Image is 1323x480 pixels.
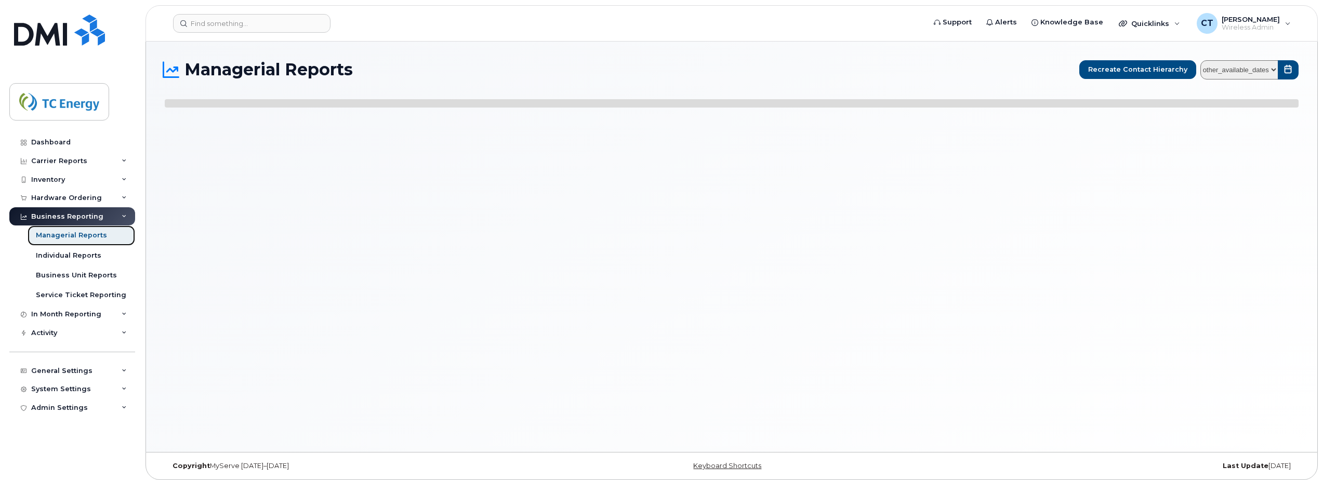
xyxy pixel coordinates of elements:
button: Recreate Contact Hierarchy [1079,60,1196,79]
iframe: Messenger Launcher [1278,435,1315,472]
strong: Last Update [1223,462,1268,470]
a: Keyboard Shortcuts [693,462,761,470]
span: Managerial Reports [184,62,353,77]
div: MyServe [DATE]–[DATE] [165,462,543,470]
span: Recreate Contact Hierarchy [1088,64,1187,74]
div: [DATE] [921,462,1299,470]
strong: Copyright [173,462,210,470]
